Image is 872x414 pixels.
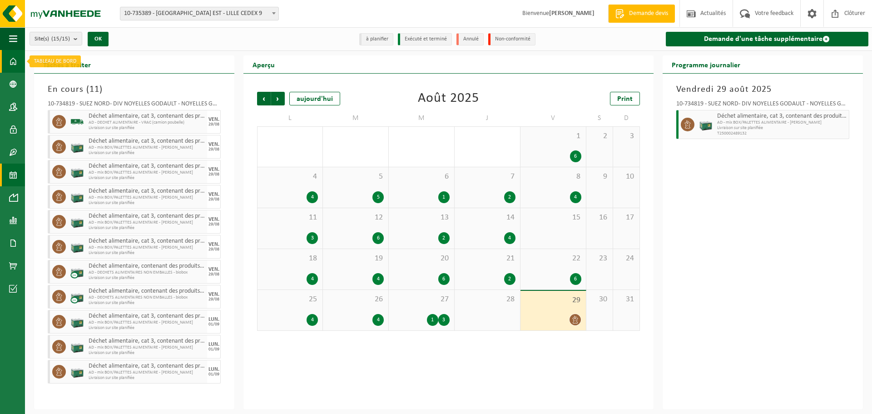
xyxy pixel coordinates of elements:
[89,270,205,275] span: AD - DECHETS ALIMENTAIRES NON EMBALLES - biobox
[586,110,613,126] td: S
[618,213,635,223] span: 17
[208,372,219,377] div: 01/09
[591,213,608,223] span: 16
[525,172,581,182] span: 8
[89,175,205,181] span: Livraison sur site planifiée
[717,131,847,136] span: T250002489132
[456,33,484,45] li: Annulé
[257,110,323,126] td: L
[617,95,633,103] span: Print
[372,191,384,203] div: 5
[89,295,205,300] span: AD - DECHETS ALIMENTAIRES NON EMBALLES - biobox
[89,250,205,256] span: Livraison sur site planifiée
[89,320,205,325] span: AD - mix BOX/PALETTES ALIMENTAIRE - [PERSON_NAME]
[393,213,450,223] span: 13
[613,110,640,126] td: D
[591,131,608,141] span: 2
[89,138,205,145] span: Déchet alimentaire, cat 3, contenant des produits d'origine animale, emballage synthétique
[89,213,205,220] span: Déchet alimentaire, cat 3, contenant des produits d'origine animale, emballage synthétique
[520,110,586,126] td: V
[208,192,219,197] div: VEN.
[89,275,205,281] span: Livraison sur site planifiée
[676,83,849,96] h3: Vendredi 29 août 2025
[372,273,384,285] div: 4
[666,32,868,46] a: Demande d'une tâche supplémentaire
[89,245,205,250] span: AD - mix BOX/PALETTES ALIMENTAIRE - [PERSON_NAME]
[359,33,393,45] li: à planifier
[618,254,635,264] span: 24
[89,263,205,270] span: Déchet alimentaire, contenant des produits d'origine animale, non emballé, catégorie 3
[208,197,219,202] div: 29/08
[89,145,205,150] span: AD - mix BOX/PALETTES ALIMENTAIRE - [PERSON_NAME]
[34,55,100,73] h2: Tâches à traiter
[89,163,205,170] span: Déchet alimentaire, cat 3, contenant des produits d'origine animale, emballage synthétique
[208,292,219,297] div: VEN.
[307,314,318,326] div: 4
[438,273,450,285] div: 6
[208,267,219,272] div: VEN.
[208,317,219,322] div: LUN.
[618,294,635,304] span: 31
[70,165,84,179] img: PB-LB-0680-HPE-GN-01
[89,170,205,175] span: AD - mix BOX/PALETTES ALIMENTAIRE - [PERSON_NAME]
[717,113,847,120] span: Déchet alimentaire, cat 3, contenant des produits d'origine animale, emballage synthétique
[257,92,271,105] span: Précédent
[488,33,535,45] li: Non-conformité
[525,131,581,141] span: 1
[208,122,219,127] div: 29/08
[89,225,205,231] span: Livraison sur site planifiée
[307,232,318,244] div: 3
[208,297,219,302] div: 29/08
[525,213,581,223] span: 15
[504,191,515,203] div: 2
[504,273,515,285] div: 2
[208,347,219,352] div: 01/09
[459,213,515,223] span: 14
[676,101,849,110] div: 10-734819 - SUEZ NORD- DIV NOYELLES GODAULT - NOYELLES GODAULT
[70,140,84,154] img: PB-LB-0680-HPE-GN-01
[208,142,219,147] div: VEN.
[271,92,285,105] span: Suivant
[208,367,219,372] div: LUN.
[70,215,84,229] img: PB-LB-0680-HPE-GN-01
[89,313,205,320] span: Déchet alimentaire, cat 3, contenant des produits d'origine animale, emballage synthétique
[610,92,640,105] a: Print
[327,213,384,223] span: 12
[393,172,450,182] span: 6
[608,5,675,23] a: Demande devis
[208,147,219,152] div: 29/08
[307,273,318,285] div: 4
[618,131,635,141] span: 3
[48,83,221,96] h3: En cours ( )
[549,10,595,17] strong: [PERSON_NAME]
[70,190,84,204] img: PB-LB-0680-HPE-GN-01
[717,120,847,125] span: AD - mix BOX/PALETTES ALIMENTAIRE - [PERSON_NAME]
[89,375,205,381] span: Livraison sur site planifiée
[504,232,515,244] div: 4
[89,150,205,156] span: Livraison sur site planifiée
[120,7,279,20] span: 10-735389 - SUEZ RV NORD EST - LILLE CEDEX 9
[262,294,318,304] span: 25
[438,232,450,244] div: 2
[427,314,438,326] div: 1
[89,85,99,94] span: 11
[70,240,84,254] img: PB-LB-0680-HPE-GN-01
[89,288,205,295] span: Déchet alimentaire, contenant des produits d'origine animale, non emballé, catégorie 3
[591,254,608,264] span: 23
[89,200,205,206] span: Livraison sur site planifiée
[398,33,452,45] li: Exécuté et terminé
[208,217,219,222] div: VEN.
[393,254,450,264] span: 20
[51,36,70,42] count: (15/15)
[120,7,278,20] span: 10-735389 - SUEZ RV NORD EST - LILLE CEDEX 9
[591,172,608,182] span: 9
[30,32,82,45] button: Site(s)(15/15)
[699,118,713,131] img: PB-LB-0680-HPE-GN-01
[591,294,608,304] span: 30
[89,345,205,350] span: AD - mix BOX/PALETTES ALIMENTAIRE - [PERSON_NAME]
[327,172,384,182] span: 5
[208,272,219,277] div: 29/08
[327,294,384,304] span: 26
[289,92,340,105] div: aujourd'hui
[89,338,205,345] span: Déchet alimentaire, cat 3, contenant des produits d'origine animale, emballage synthétique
